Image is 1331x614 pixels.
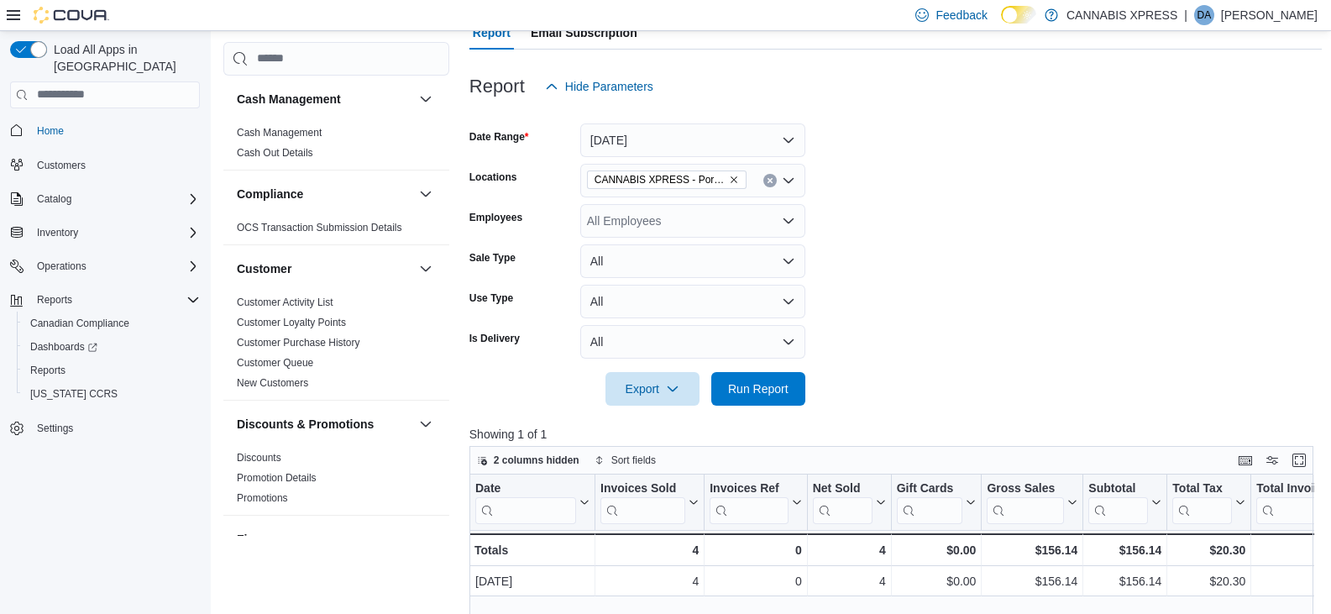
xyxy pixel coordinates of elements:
[237,260,291,277] h3: Customer
[237,416,374,433] h3: Discounts & Promotions
[710,571,801,591] div: 0
[987,540,1077,560] div: $156.14
[237,452,281,464] a: Discounts
[237,316,346,329] span: Customer Loyalty Points
[237,376,308,390] span: New Customers
[3,416,207,440] button: Settings
[1172,540,1245,560] div: $20.30
[3,153,207,177] button: Customers
[237,451,281,464] span: Discounts
[416,414,436,434] button: Discounts & Promotions
[30,120,200,141] span: Home
[469,426,1322,443] p: Showing 1 of 1
[237,491,288,505] span: Promotions
[987,480,1064,496] div: Gross Sales
[416,529,436,549] button: Finance
[3,255,207,278] button: Operations
[812,480,872,523] div: Net Sold
[30,417,200,438] span: Settings
[710,480,788,496] div: Invoices Ref
[580,244,805,278] button: All
[538,70,660,103] button: Hide Parameters
[24,384,124,404] a: [US_STATE] CCRS
[223,123,449,170] div: Cash Management
[3,221,207,244] button: Inventory
[475,480,576,496] div: Date
[710,540,801,560] div: 0
[588,450,663,470] button: Sort fields
[935,7,987,24] span: Feedback
[30,256,200,276] span: Operations
[896,480,976,523] button: Gift Cards
[813,571,886,591] div: 4
[469,171,517,184] label: Locations
[30,223,85,243] button: Inventory
[237,531,412,548] button: Finance
[580,325,805,359] button: All
[469,291,513,305] label: Use Type
[763,174,777,187] button: Clear input
[237,126,322,139] span: Cash Management
[565,78,653,95] span: Hide Parameters
[24,337,200,357] span: Dashboards
[237,356,313,370] span: Customer Queue
[600,480,699,523] button: Invoices Sold
[30,290,79,310] button: Reports
[3,187,207,211] button: Catalog
[1172,480,1245,523] button: Total Tax
[237,127,322,139] a: Cash Management
[223,218,449,244] div: Compliance
[812,480,885,523] button: Net Sold
[237,147,313,159] a: Cash Out Details
[24,313,200,333] span: Canadian Compliance
[1172,480,1232,523] div: Total Tax
[3,118,207,143] button: Home
[1088,540,1161,560] div: $156.14
[37,159,86,172] span: Customers
[1221,5,1318,25] p: [PERSON_NAME]
[812,540,885,560] div: 4
[729,175,739,185] button: Remove CANNABIS XPRESS - Port Hope (Quinlan Drive) from selection in this group
[600,571,699,591] div: 4
[37,124,64,138] span: Home
[1088,480,1148,523] div: Subtotal
[237,377,308,389] a: New Customers
[30,155,200,176] span: Customers
[237,471,317,485] span: Promotion Details
[30,223,200,243] span: Inventory
[237,531,281,548] h3: Finance
[1184,5,1187,25] p: |
[987,571,1077,591] div: $156.14
[237,146,313,160] span: Cash Out Details
[416,184,436,204] button: Compliance
[237,357,313,369] a: Customer Queue
[237,260,412,277] button: Customer
[595,171,726,188] span: CANNABIS XPRESS - Port Hope ([PERSON_NAME] Drive)
[1172,571,1245,591] div: $20.30
[223,448,449,515] div: Discounts & Promotions
[611,454,656,467] span: Sort fields
[34,7,109,24] img: Cova
[469,332,520,345] label: Is Delivery
[1088,480,1161,523] button: Subtotal
[473,16,511,50] span: Report
[30,155,92,176] a: Customers
[37,422,73,435] span: Settings
[470,450,586,470] button: 2 columns hidden
[37,192,71,206] span: Catalog
[237,221,402,234] span: OCS Transaction Submission Details
[605,372,700,406] button: Export
[3,288,207,312] button: Reports
[237,336,360,349] span: Customer Purchase History
[30,189,200,209] span: Catalog
[30,364,66,377] span: Reports
[37,293,72,307] span: Reports
[710,480,801,523] button: Invoices Ref
[237,91,341,108] h3: Cash Management
[47,41,200,75] span: Load All Apps in [GEOGRAPHIC_DATA]
[1066,5,1177,25] p: CANNABIS XPRESS
[469,130,529,144] label: Date Range
[494,454,579,467] span: 2 columns hidden
[30,387,118,401] span: [US_STATE] CCRS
